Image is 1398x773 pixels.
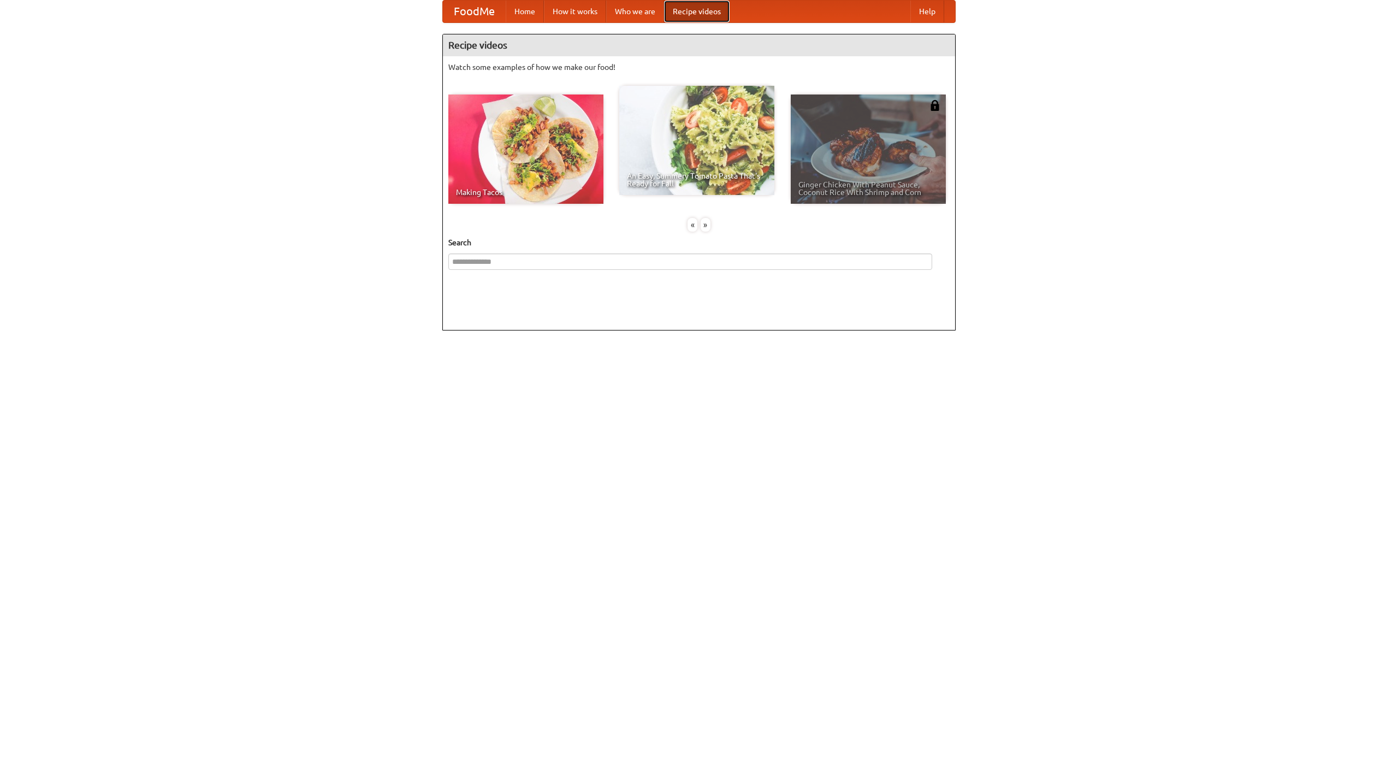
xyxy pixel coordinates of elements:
a: Who we are [606,1,664,22]
h4: Recipe videos [443,34,955,56]
div: » [701,218,710,232]
a: Help [910,1,944,22]
a: How it works [544,1,606,22]
h5: Search [448,237,950,248]
a: Home [506,1,544,22]
a: An Easy, Summery Tomato Pasta That's Ready for Fall [619,86,774,195]
span: Making Tacos [456,188,596,196]
a: Recipe videos [664,1,730,22]
div: « [688,218,697,232]
img: 483408.png [929,100,940,111]
span: An Easy, Summery Tomato Pasta That's Ready for Fall [627,172,767,187]
p: Watch some examples of how we make our food! [448,62,950,73]
a: FoodMe [443,1,506,22]
a: Making Tacos [448,95,603,204]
